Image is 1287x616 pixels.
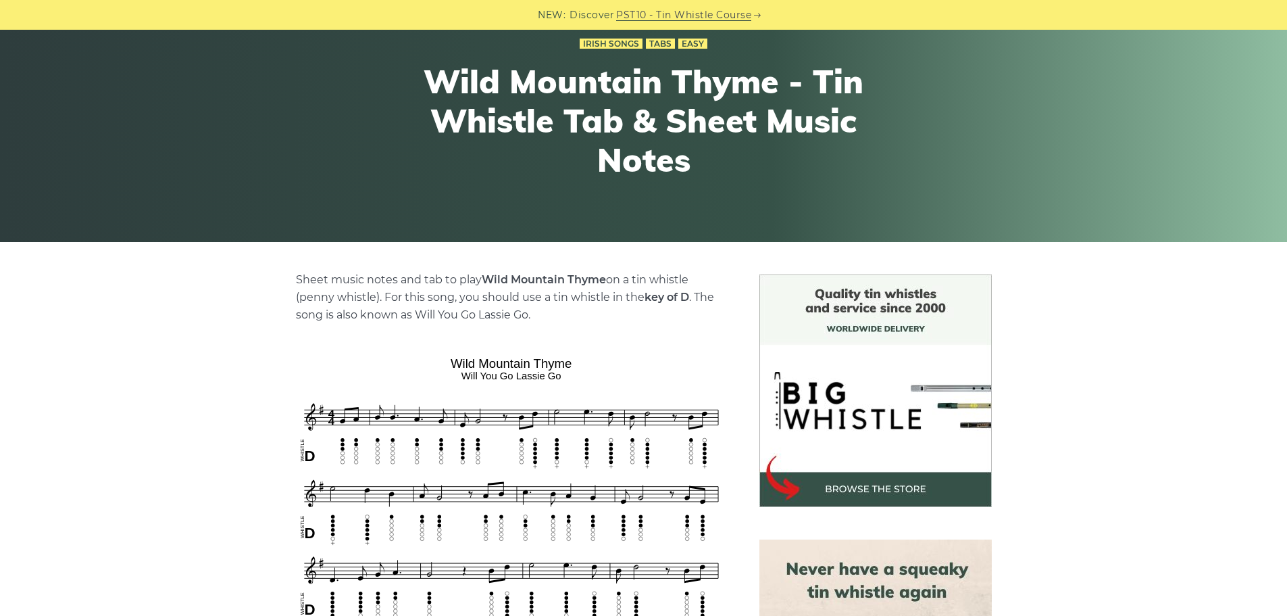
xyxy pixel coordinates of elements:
img: BigWhistle Tin Whistle Store [759,275,992,507]
a: Irish Songs [580,39,642,49]
p: Sheet music notes and tab to play on a tin whistle (penny whistle). For this song, you should use... [296,271,727,324]
span: NEW: [538,7,565,23]
a: PST10 - Tin Whistle Course [616,7,751,23]
strong: Wild Mountain Thyme [482,273,606,286]
a: Tabs [646,39,675,49]
a: Easy [678,39,707,49]
span: Discover [570,7,614,23]
strong: key of D [645,291,689,304]
h1: Wild Mountain Thyme - Tin Whistle Tab & Sheet Music Notes [395,62,892,179]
